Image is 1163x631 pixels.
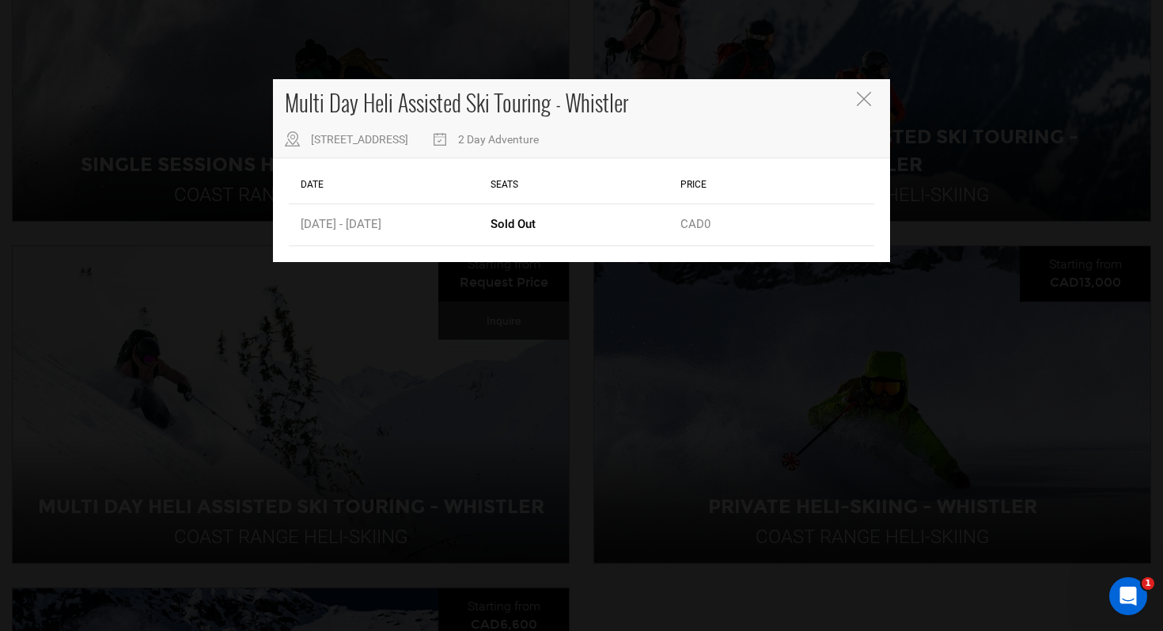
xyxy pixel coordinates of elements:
span: Multi Day Heli Assisted Ski Touring - Whistler [285,86,628,119]
sold: Sold Out [491,216,536,233]
div: Date [297,166,487,203]
div: Price [676,166,866,203]
iframe: Intercom live chat [1109,577,1147,615]
span: [STREET_ADDRESS] [311,133,408,146]
div: Seats [487,166,676,203]
div: CAD0 [676,204,866,245]
button: Close [857,92,874,108]
span: 1 [1142,577,1154,590]
span: 2 Day Adventure [458,133,539,146]
div: [DATE] - [DATE] [297,204,487,245]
